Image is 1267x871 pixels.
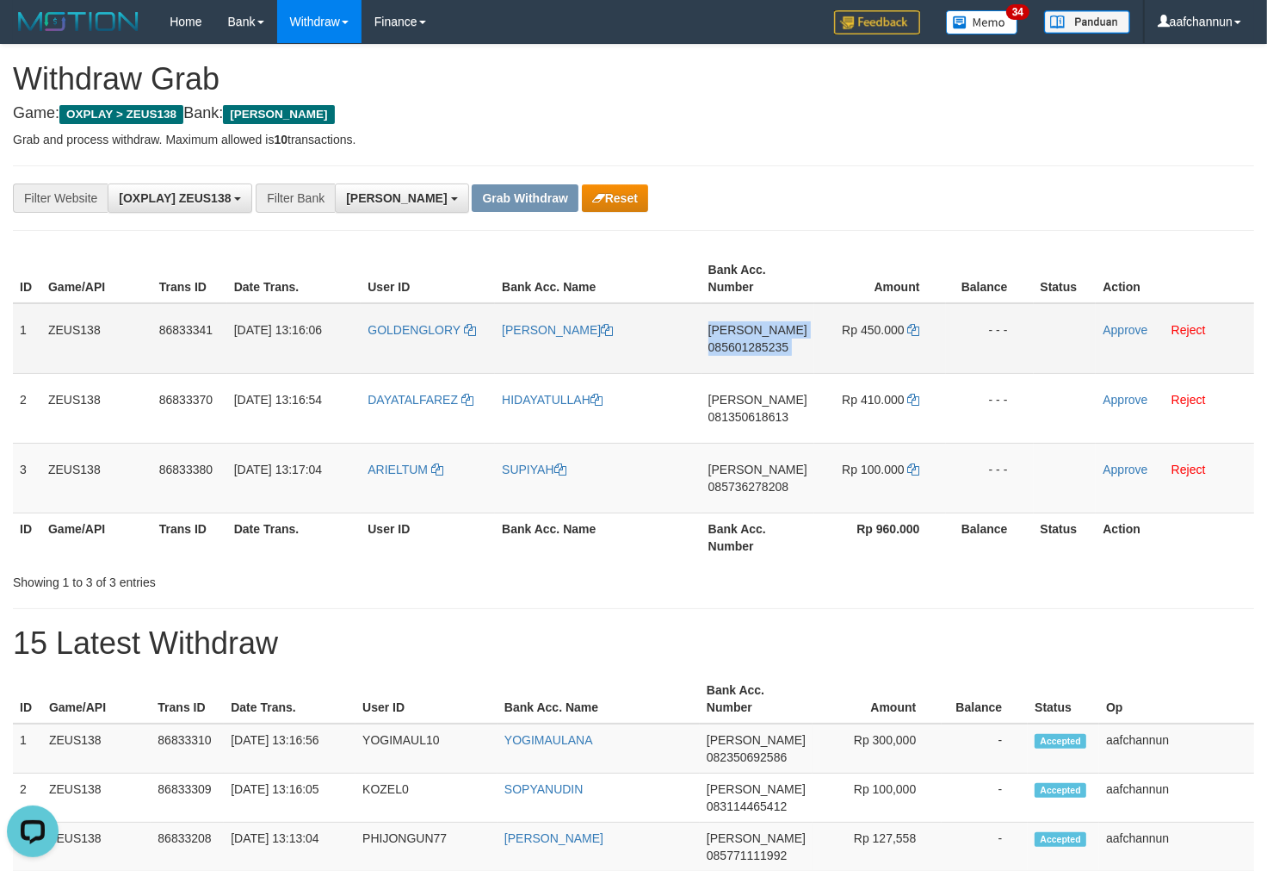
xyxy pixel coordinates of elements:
a: Approve [1103,393,1147,407]
span: [PERSON_NAME] [707,733,806,747]
th: Amount [814,254,946,303]
td: ZEUS138 [41,443,152,513]
button: Reset [582,184,648,212]
span: [DATE] 13:16:06 [234,323,322,337]
th: Op [1099,675,1254,724]
th: Status [1028,675,1099,724]
th: ID [13,513,41,562]
span: OXPLAY > ZEUS138 [59,105,183,124]
th: Trans ID [152,254,227,303]
td: Rp 100,000 [813,774,942,823]
span: GOLDENGLORY [368,323,460,337]
span: Rp 450.000 [842,323,904,337]
td: - - - [946,443,1034,513]
h1: Withdraw Grab [13,62,1254,96]
strong: 10 [274,133,287,146]
span: [DATE] 13:16:54 [234,393,322,407]
th: Game/API [42,675,151,724]
span: 86833370 [159,393,213,407]
td: 2 [13,373,41,443]
a: HIDAYATULLAH [502,393,603,407]
td: 3 [13,443,41,513]
th: Action [1096,254,1254,303]
div: Filter Website [13,184,108,213]
th: Date Trans. [227,513,362,562]
td: Rp 300,000 [813,724,942,774]
div: Filter Bank [256,184,335,213]
span: Copy 085771111992 to clipboard [707,849,787,862]
span: Accepted [1035,783,1086,798]
th: Bank Acc. Number [700,675,813,724]
a: SUPIYAH [502,463,566,476]
th: ID [13,675,42,724]
span: Copy 082350692586 to clipboard [707,750,787,764]
img: Feedback.jpg [834,10,920,34]
th: Bank Acc. Number [701,513,814,562]
img: Button%20Memo.svg [946,10,1018,34]
h4: Game: Bank: [13,105,1254,122]
button: Open LiveChat chat widget [7,7,59,59]
span: [PERSON_NAME] [223,105,334,124]
td: - - - [946,373,1034,443]
th: Bank Acc. Name [498,675,700,724]
th: Status [1034,513,1097,562]
th: User ID [361,513,495,562]
span: ARIELTUM [368,463,428,476]
th: Bank Acc. Name [495,254,701,303]
th: Game/API [41,254,152,303]
th: Bank Acc. Number [701,254,814,303]
th: Bank Acc. Name [495,513,701,562]
a: Reject [1171,393,1206,407]
td: 1 [13,724,42,774]
span: [PERSON_NAME] [708,323,807,337]
a: Copy 100000 to clipboard [908,463,920,476]
td: 2 [13,774,42,823]
td: - - - [946,303,1034,374]
td: aafchannun [1099,724,1254,774]
th: Action [1096,513,1254,562]
span: Copy 085736278208 to clipboard [708,480,788,494]
a: Reject [1171,463,1206,476]
span: Accepted [1035,832,1086,847]
span: [PERSON_NAME] [708,393,807,407]
th: Trans ID [151,675,224,724]
th: ID [13,254,41,303]
th: Rp 960.000 [814,513,946,562]
h1: 15 Latest Withdraw [13,626,1254,661]
td: 86833309 [151,774,224,823]
td: ZEUS138 [41,303,152,374]
a: Reject [1171,323,1206,337]
span: [PERSON_NAME] [708,463,807,476]
a: Approve [1103,323,1147,337]
span: DAYATALFAREZ [368,393,458,407]
td: YOGIMAUL10 [355,724,498,774]
span: [DATE] 13:17:04 [234,463,322,476]
a: DAYATALFAREZ [368,393,473,407]
span: 34 [1006,4,1029,20]
td: [DATE] 13:16:56 [224,724,355,774]
button: [OXPLAY] ZEUS138 [108,184,252,213]
th: Balance [942,675,1028,724]
th: Date Trans. [227,254,362,303]
div: Showing 1 to 3 of 3 entries [13,567,515,591]
span: 86833341 [159,323,213,337]
span: Rp 410.000 [842,393,904,407]
a: YOGIMAULANA [504,733,593,747]
span: Copy 083114465412 to clipboard [707,799,787,813]
a: [PERSON_NAME] [504,831,603,845]
img: MOTION_logo.png [13,9,144,34]
th: User ID [361,254,495,303]
td: - [942,724,1028,774]
td: - [942,774,1028,823]
a: Approve [1103,463,1147,476]
span: Rp 100.000 [842,463,904,476]
span: Copy 085601285235 to clipboard [708,340,788,354]
img: panduan.png [1044,10,1130,34]
button: [PERSON_NAME] [335,184,468,213]
span: 86833380 [159,463,213,476]
p: Grab and process withdraw. Maximum allowed is transactions. [13,131,1254,148]
td: aafchannun [1099,774,1254,823]
span: Accepted [1035,734,1086,749]
span: [PERSON_NAME] [707,831,806,845]
th: Trans ID [152,513,227,562]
